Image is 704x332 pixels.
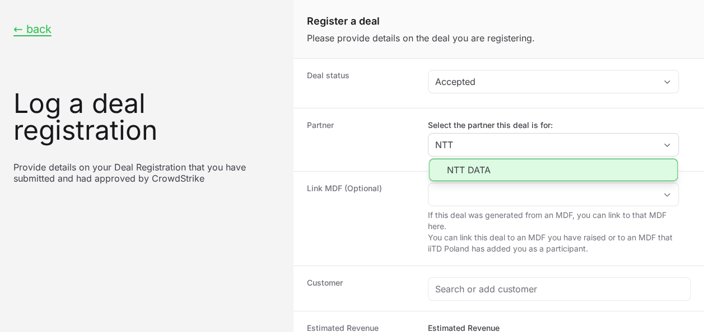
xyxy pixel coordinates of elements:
p: Provide details on your Deal Registration that you have submitted and had approved by CrowdStrike [13,162,280,184]
input: Search or add customer [435,282,683,296]
div: Accepted [435,75,656,88]
div: Close [656,134,678,156]
dt: Deal status [307,70,414,97]
div: Open [656,183,678,206]
h1: Register a deal [307,13,691,29]
p: If this deal was generated from an MDF, you can link to that MDF here. You can link this deal to ... [428,210,679,254]
button: Accepted [428,70,678,93]
dt: Partner [307,120,414,160]
dt: Link MDF (Optional) [307,183,414,254]
label: Select the partner this deal is for: [428,120,679,131]
button: ← back [13,22,52,36]
h1: Log a deal registration [13,90,280,144]
dt: Customer [307,277,414,300]
p: Please provide details on the deal you are registering. [307,31,691,45]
